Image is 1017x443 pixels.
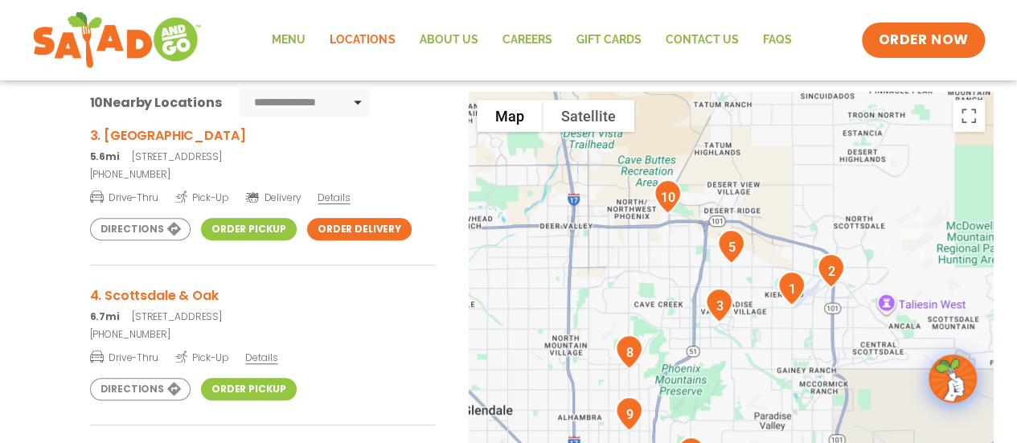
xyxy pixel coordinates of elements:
[90,285,436,324] a: 4. Scottsdale & Oak 6.7mi[STREET_ADDRESS]
[750,22,803,59] a: FAQs
[90,125,436,146] h3: 3. [GEOGRAPHIC_DATA]
[307,218,412,240] a: Order Delivery
[245,351,277,364] span: Details
[90,189,158,205] span: Drive-Thru
[201,378,297,400] a: Order Pickup
[771,265,812,312] div: 1
[90,93,104,112] span: 10
[90,150,120,163] strong: 5.6mi
[260,22,318,59] a: Menu
[930,356,975,401] img: wpChatIcon
[90,349,158,365] span: Drive-Thru
[260,22,803,59] nav: Menu
[647,173,688,220] div: 10
[90,327,436,342] a: [PHONE_NUMBER]
[953,100,985,132] button: Toggle fullscreen view
[862,23,984,58] a: ORDER NOW
[90,310,436,324] p: [STREET_ADDRESS]
[878,31,968,50] span: ORDER NOW
[90,167,436,182] a: [PHONE_NUMBER]
[543,100,634,132] button: Show satellite imagery
[699,281,740,329] div: 3
[90,92,222,113] div: Nearby Locations
[245,191,301,205] span: Delivery
[490,22,564,59] a: Careers
[90,285,436,306] h3: 4. Scottsdale & Oak
[175,349,229,365] span: Pick-Up
[90,378,191,400] a: Directions
[564,22,653,59] a: GIFT CARDS
[318,22,407,59] a: Locations
[653,22,750,59] a: Contact Us
[810,247,851,294] div: 2
[90,125,436,164] a: 3. [GEOGRAPHIC_DATA] 5.6mi[STREET_ADDRESS]
[32,8,202,72] img: new-SAG-logo-768×292
[407,22,490,59] a: About Us
[90,345,436,365] a: Drive-Thru Pick-Up Details
[201,218,297,240] a: Order Pickup
[90,185,436,205] a: Drive-Thru Pick-Up Delivery Details
[90,310,120,323] strong: 6.7mi
[175,189,229,205] span: Pick-Up
[477,100,543,132] button: Show street map
[90,218,191,240] a: Directions
[318,191,350,204] span: Details
[609,328,650,375] div: 8
[609,390,650,437] div: 9
[90,150,436,164] p: [STREET_ADDRESS]
[711,223,752,270] div: 5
